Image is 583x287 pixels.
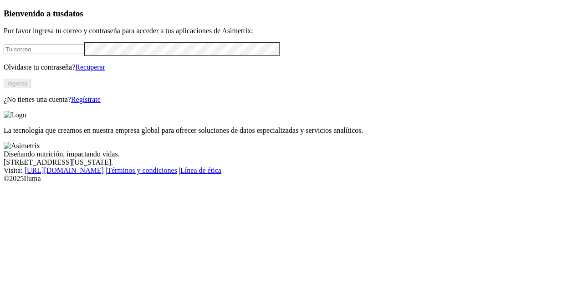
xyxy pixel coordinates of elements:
a: Términos y condiciones [107,166,177,174]
img: Logo [4,111,26,119]
span: datos [64,9,83,18]
div: Diseñando nutrición, impactando vidas. [4,150,579,158]
h3: Bienvenido a tus [4,9,579,19]
a: Línea de ética [180,166,221,174]
a: [URL][DOMAIN_NAME] [25,166,104,174]
button: Ingresa [4,79,31,88]
p: La tecnología que creamos en nuestra empresa global para ofrecer soluciones de datos especializad... [4,126,579,135]
a: Recuperar [75,63,105,71]
a: Regístrate [71,96,101,103]
div: © 2025 Iluma [4,175,579,183]
div: [STREET_ADDRESS][US_STATE]. [4,158,579,166]
input: Tu correo [4,45,84,54]
p: Por favor ingresa tu correo y contraseña para acceder a tus aplicaciones de Asimetrix: [4,27,579,35]
div: Visita : | | [4,166,579,175]
p: Olvidaste tu contraseña? [4,63,579,71]
p: ¿No tienes una cuenta? [4,96,579,104]
img: Asimetrix [4,142,40,150]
